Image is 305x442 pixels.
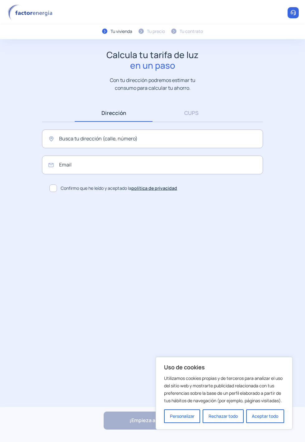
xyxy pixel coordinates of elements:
[147,28,165,35] div: Tu precio
[246,409,284,423] button: Aceptar todo
[164,363,284,371] p: Uso de cookies
[110,28,132,35] div: Tu vivienda
[180,28,203,35] div: Tu contrato
[75,104,152,122] a: Dirección
[156,357,293,430] div: Uso de cookies
[152,104,230,122] a: CUPS
[61,185,177,192] span: Confirmo que he leído y aceptado la
[104,76,202,92] p: Con tu dirección podremos estimar tu consumo para calcular tu ahorro.
[290,10,296,16] img: llamar
[6,4,56,21] img: logo factor
[203,409,243,423] button: Rechazar todo
[164,375,284,404] p: Utilizamos cookies propias y de terceros para analizar el uso del sitio web y mostrarte publicida...
[106,60,199,71] span: en un paso
[164,409,200,423] button: Personalizar
[106,50,199,71] h1: Calcula tu tarifa de luz
[131,185,177,191] a: política de privacidad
